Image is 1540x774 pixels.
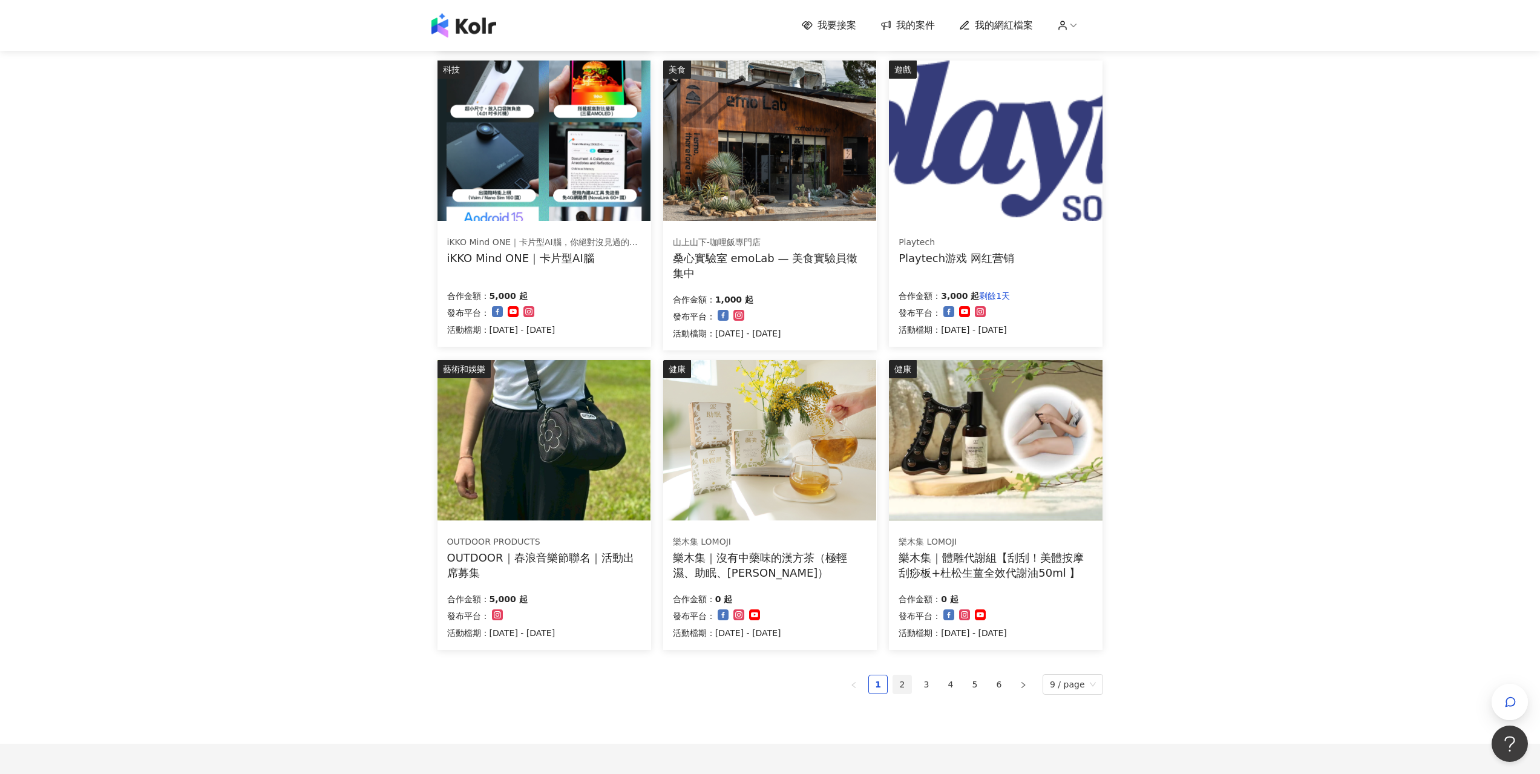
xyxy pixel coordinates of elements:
p: 發布平台： [899,306,941,320]
div: 樂木集 LOMOJI [899,536,1092,548]
p: 活動檔期：[DATE] - [DATE] [673,326,781,341]
p: 合作金額： [899,289,941,303]
p: 活動檔期：[DATE] - [DATE] [673,626,781,640]
a: 5 [966,675,984,694]
p: 活動檔期：[DATE] - [DATE] [447,323,555,337]
div: 健康 [663,360,691,378]
li: 2 [893,675,912,694]
p: 活動檔期：[DATE] - [DATE] [447,626,555,640]
button: left [844,675,863,694]
p: 合作金額： [673,292,715,307]
img: 樂木集｜沒有中藥味的漢方茶（極輕濕、助眠、亮妍） [663,360,876,520]
img: logo [431,13,496,38]
div: iKKO Mind ONE｜卡片型AI腦 [447,251,641,266]
div: 遊戲 [889,61,917,79]
img: iKKO Mind ONE｜卡片型AI腦 [437,61,650,221]
li: Next Page [1014,675,1033,694]
div: Playtech游戏 网红营销 [899,251,1014,266]
div: 山上山下-咖哩飯專門店 [673,237,867,249]
li: 5 [965,675,985,694]
a: 3 [917,675,935,694]
a: 4 [942,675,960,694]
div: 桑心實驗室 emoLab — 美食實驗員徵集中 [673,251,867,281]
p: 發布平台： [899,609,941,623]
img: 春浪活動出席與合作貼文需求 [437,360,650,520]
div: Playtech [899,237,1014,249]
li: 6 [989,675,1009,694]
div: 藝術和娛樂 [437,360,491,378]
p: 3,000 起 [941,289,979,303]
div: 健康 [889,360,917,378]
li: 4 [941,675,960,694]
img: 體雕代謝組【刮刮！美體按摩刮痧板+杜松生薑全效代謝油50ml 】 [889,360,1102,520]
p: 活動檔期：[DATE] - [DATE] [899,323,1010,337]
span: 我的案件 [896,19,935,32]
div: iKKO Mind ONE｜卡片型AI腦，你絕對沒見過的超強AI設備 [447,237,641,249]
li: 1 [868,675,888,694]
div: 樂木集｜沒有中藥味的漢方茶（極輕濕、助眠、[PERSON_NAME]） [673,550,867,580]
div: OUTDOOR PRODUCTS [447,536,641,548]
a: 我的案件 [880,19,935,32]
div: 樂木集｜體雕代謝組【刮刮！美體按摩刮痧板+杜松生薑全效代謝油50ml 】 [899,550,1093,580]
span: 我要接案 [818,19,856,32]
img: 情緒食光實驗計畫 [663,61,876,221]
div: Page Size [1043,674,1103,695]
a: 2 [893,675,911,694]
button: right [1014,675,1033,694]
p: 發布平台： [673,309,715,324]
p: 發布平台： [447,306,490,320]
a: 1 [869,675,887,694]
a: 我要接案 [802,19,856,32]
p: 5,000 起 [490,289,528,303]
div: 科技 [437,61,465,79]
a: 6 [990,675,1008,694]
span: 我的網紅檔案 [975,19,1033,32]
p: 0 起 [941,592,958,606]
li: Previous Page [844,675,863,694]
p: 0 起 [715,592,733,606]
p: 合作金額： [447,289,490,303]
p: 1,000 起 [715,292,753,307]
div: 樂木集 LOMOJI [673,536,867,548]
p: 合作金額： [673,592,715,606]
li: 3 [917,675,936,694]
p: 合作金額： [447,592,490,606]
span: 9 / page [1050,675,1096,694]
span: left [850,681,857,689]
img: Playtech 网红营销 [889,61,1102,221]
iframe: Help Scout Beacon - Open [1492,726,1528,762]
a: 我的網紅檔案 [959,19,1033,32]
p: 5,000 起 [490,592,528,606]
span: right [1020,681,1027,689]
p: 發布平台： [447,609,490,623]
div: 美食 [663,61,691,79]
p: 剩餘1天 [979,289,1010,303]
div: OUTDOOR｜春浪音樂節聯名｜活動出席募集 [447,550,641,580]
p: 活動檔期：[DATE] - [DATE] [899,626,1007,640]
p: 發布平台： [673,609,715,623]
p: 合作金額： [899,592,941,606]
